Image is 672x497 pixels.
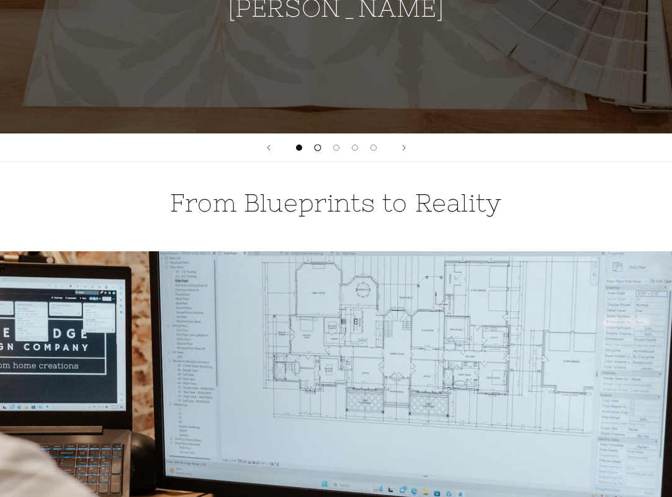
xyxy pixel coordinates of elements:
button: Load slide 3 of 5 [327,138,346,157]
h2: From Blueprints to Reality [31,187,641,219]
button: Load slide 1 of 5 [290,138,308,157]
button: Load slide 2 of 5 [308,138,327,157]
button: Next slide [390,134,418,161]
button: Load slide 5 of 5 [364,138,383,157]
button: Previous slide [255,134,282,161]
button: Load slide 4 of 5 [346,138,364,157]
